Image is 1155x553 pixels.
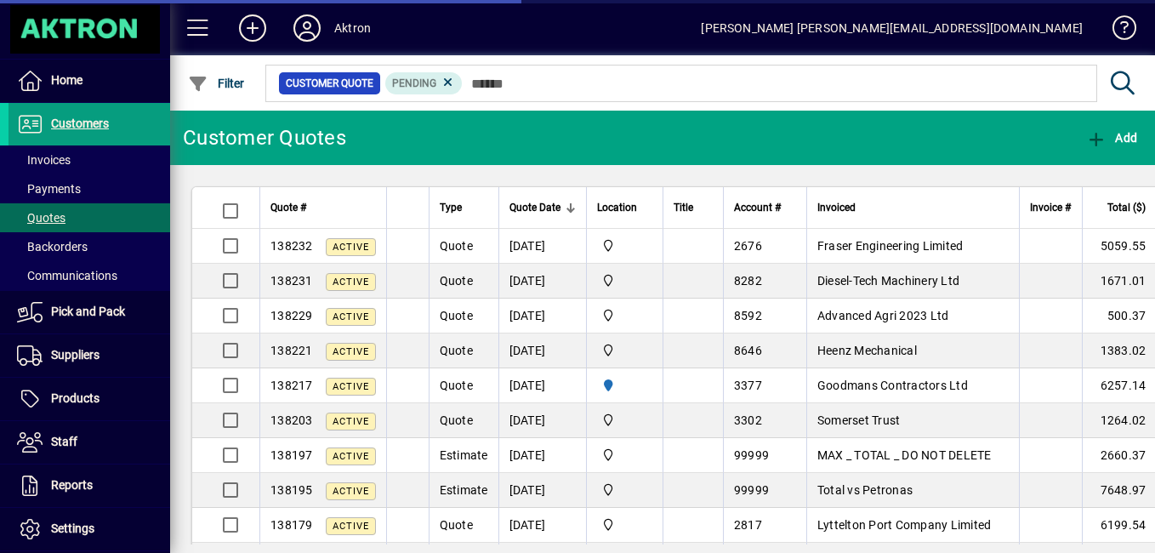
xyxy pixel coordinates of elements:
td: [DATE] [498,299,586,334]
span: Add [1086,131,1137,145]
span: Account # [734,198,781,217]
div: Customer Quotes [183,124,346,151]
mat-chip: Pending Status: Pending [385,72,463,94]
span: Active [333,346,369,357]
span: Active [333,416,369,427]
div: [PERSON_NAME] [PERSON_NAME][EMAIL_ADDRESS][DOMAIN_NAME] [701,14,1083,42]
span: Total ($) [1107,198,1146,217]
span: 138197 [270,448,313,462]
span: Customer Quote [286,75,373,92]
span: Backorders [17,240,88,254]
a: Invoices [9,145,170,174]
div: Quote # [270,198,376,217]
a: Staff [9,421,170,464]
span: Suppliers [51,348,100,362]
span: 2676 [734,239,762,253]
div: Aktron [334,14,371,42]
span: Quote [440,239,473,253]
span: 138231 [270,274,313,288]
span: Active [333,276,369,288]
a: Backorders [9,232,170,261]
span: Quote # [270,198,306,217]
span: Invoice # [1030,198,1071,217]
span: 138203 [270,413,313,427]
div: Quote Date [509,198,576,217]
span: Central [597,306,652,325]
span: Active [333,311,369,322]
span: Goodmans Contractors Ltd [817,379,968,392]
a: Products [9,378,170,420]
div: Invoiced [817,198,1009,217]
span: Quote Date [509,198,560,217]
td: [DATE] [498,508,586,543]
a: Payments [9,174,170,203]
span: Products [51,391,100,405]
span: Active [333,486,369,497]
span: Central [597,237,652,255]
span: Active [333,521,369,532]
span: Quote [440,274,473,288]
span: Quote [440,344,473,357]
div: Title [674,198,713,217]
span: Filter [188,77,245,90]
span: Lyttelton Port Company Limited [817,518,992,532]
span: Invoices [17,153,71,167]
span: 138179 [270,518,313,532]
span: 138217 [270,379,313,392]
span: Quotes [17,211,65,225]
span: Advanced Agri 2023 Ltd [817,309,949,322]
span: Title [674,198,693,217]
td: [DATE] [498,403,586,438]
td: [DATE] [498,438,586,473]
a: Home [9,60,170,102]
span: Customers [51,117,109,130]
div: Account # [734,198,796,217]
span: Active [333,381,369,392]
span: Central [597,516,652,534]
span: Invoiced [817,198,856,217]
span: Quote [440,309,473,322]
span: 8646 [734,344,762,357]
td: [DATE] [498,473,586,508]
a: Quotes [9,203,170,232]
span: Fraser Engineering Limited [817,239,964,253]
span: 8592 [734,309,762,322]
span: Estimate [440,448,488,462]
div: Location [597,198,652,217]
span: 138232 [270,239,313,253]
td: [DATE] [498,334,586,368]
span: Total vs Petronas [817,483,913,497]
span: Central [597,446,652,465]
span: Location [597,198,637,217]
a: Pick and Pack [9,291,170,334]
span: Central [597,481,652,499]
span: 3377 [734,379,762,392]
a: Suppliers [9,334,170,377]
span: Heenz Mechanical [817,344,917,357]
span: Reports [51,478,93,492]
span: 138195 [270,483,313,497]
span: Pending [392,77,436,89]
button: Add [225,13,280,43]
span: 99999 [734,448,769,462]
span: Payments [17,182,81,196]
a: Communications [9,261,170,290]
span: 2817 [734,518,762,532]
span: Home [51,73,82,87]
span: HAMILTON [597,376,652,395]
span: 3302 [734,413,762,427]
span: 138229 [270,309,313,322]
td: [DATE] [498,264,586,299]
span: Settings [51,522,94,535]
button: Profile [280,13,334,43]
a: Reports [9,465,170,507]
span: Central [597,341,652,360]
span: MAX _ TOTAL _ DO NOT DELETE [817,448,992,462]
span: 99999 [734,483,769,497]
span: Quote [440,379,473,392]
span: Communications [17,269,117,282]
span: Central [597,271,652,290]
span: Diesel-Tech Machinery Ltd [817,274,959,288]
span: Quote [440,413,473,427]
span: 8282 [734,274,762,288]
